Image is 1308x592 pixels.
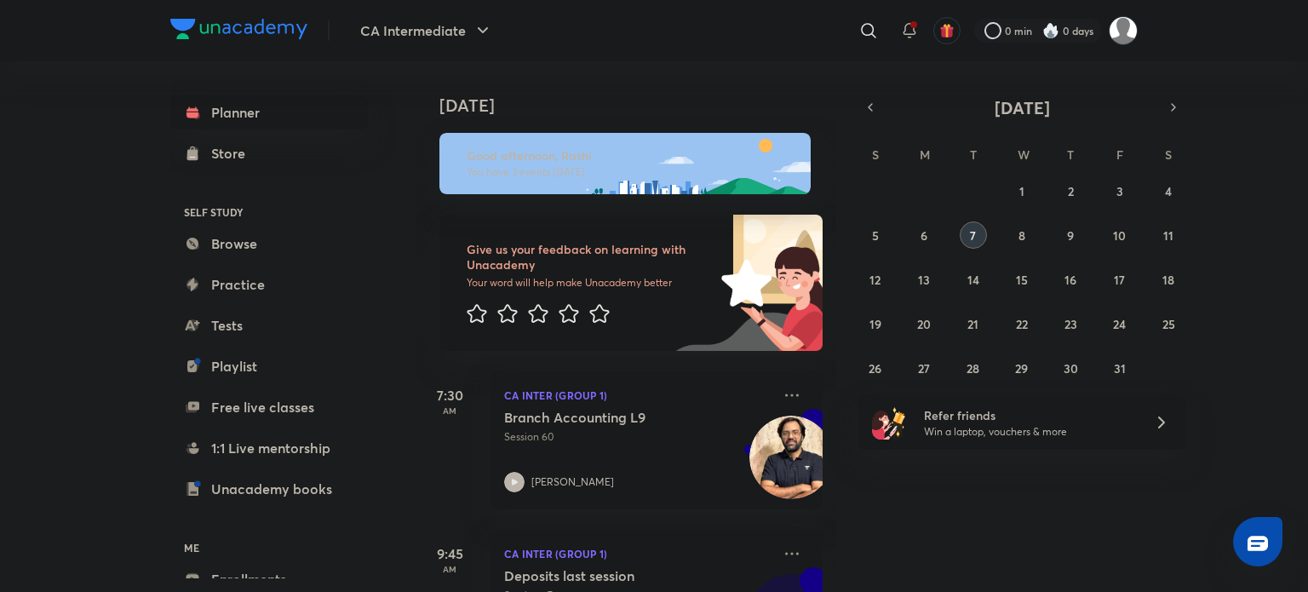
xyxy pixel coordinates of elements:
[350,14,503,48] button: CA Intermediate
[1019,183,1024,199] abbr: October 1, 2025
[170,95,368,129] a: Planner
[170,136,368,170] a: Store
[967,316,978,332] abbr: October 21, 2025
[1057,266,1084,293] button: October 16, 2025
[862,221,889,249] button: October 5, 2025
[960,354,987,382] button: October 28, 2025
[1008,266,1035,293] button: October 15, 2025
[1113,316,1126,332] abbr: October 24, 2025
[1068,183,1074,199] abbr: October 2, 2025
[170,19,307,43] a: Company Logo
[1008,177,1035,204] button: October 1, 2025
[1106,354,1133,382] button: October 31, 2025
[170,349,368,383] a: Playlist
[967,360,979,376] abbr: October 28, 2025
[170,19,307,39] img: Company Logo
[416,564,484,574] p: AM
[872,405,906,440] img: referral
[924,406,1133,424] h6: Refer friends
[416,385,484,405] h5: 7:30
[872,147,879,163] abbr: Sunday
[970,227,976,244] abbr: October 7, 2025
[467,165,795,179] p: You have 3 events [DATE]
[910,354,938,382] button: October 27, 2025
[170,431,368,465] a: 1:1 Live mentorship
[862,354,889,382] button: October 26, 2025
[1064,272,1076,288] abbr: October 16, 2025
[1155,266,1182,293] button: October 18, 2025
[970,147,977,163] abbr: Tuesday
[967,272,979,288] abbr: October 14, 2025
[1057,177,1084,204] button: October 2, 2025
[1067,147,1074,163] abbr: Thursday
[869,272,881,288] abbr: October 12, 2025
[1165,147,1172,163] abbr: Saturday
[1057,354,1084,382] button: October 30, 2025
[1114,272,1125,288] abbr: October 17, 2025
[1106,266,1133,293] button: October 17, 2025
[1018,147,1030,163] abbr: Wednesday
[416,405,484,416] p: AM
[920,147,930,163] abbr: Monday
[170,198,368,227] h6: SELF STUDY
[467,276,715,290] p: Your word will help make Unacademy better
[882,95,1162,119] button: [DATE]
[1155,177,1182,204] button: October 4, 2025
[960,310,987,337] button: October 21, 2025
[663,215,823,351] img: feedback_image
[1162,316,1175,332] abbr: October 25, 2025
[170,472,368,506] a: Unacademy books
[910,266,938,293] button: October 13, 2025
[1064,316,1077,332] abbr: October 23, 2025
[869,316,881,332] abbr: October 19, 2025
[1064,360,1078,376] abbr: October 30, 2025
[1162,272,1174,288] abbr: October 18, 2025
[1106,221,1133,249] button: October 10, 2025
[211,143,255,164] div: Store
[1018,227,1025,244] abbr: October 8, 2025
[933,17,961,44] button: avatar
[1067,227,1074,244] abbr: October 9, 2025
[1109,16,1138,45] img: Rashi Maheshwari
[1008,354,1035,382] button: October 29, 2025
[170,390,368,424] a: Free live classes
[170,227,368,261] a: Browse
[467,148,795,164] h6: Good afternoon, Rashi
[1163,227,1173,244] abbr: October 11, 2025
[1042,22,1059,39] img: streak
[1155,310,1182,337] button: October 25, 2025
[1114,360,1126,376] abbr: October 31, 2025
[869,360,881,376] abbr: October 26, 2025
[439,133,811,194] img: afternoon
[504,543,772,564] p: CA Inter (Group 1)
[416,543,484,564] h5: 9:45
[921,227,927,244] abbr: October 6, 2025
[924,424,1133,440] p: Win a laptop, vouchers & more
[1008,310,1035,337] button: October 22, 2025
[170,267,368,302] a: Practice
[467,242,715,273] h6: Give us your feedback on learning with Unacademy
[1113,227,1126,244] abbr: October 10, 2025
[918,272,930,288] abbr: October 13, 2025
[995,96,1050,119] span: [DATE]
[1016,272,1028,288] abbr: October 15, 2025
[531,474,614,490] p: [PERSON_NAME]
[917,316,931,332] abbr: October 20, 2025
[910,221,938,249] button: October 6, 2025
[1057,310,1084,337] button: October 23, 2025
[1015,360,1028,376] abbr: October 29, 2025
[504,429,772,445] p: Session 60
[918,360,930,376] abbr: October 27, 2025
[1106,310,1133,337] button: October 24, 2025
[1165,183,1172,199] abbr: October 4, 2025
[1116,183,1123,199] abbr: October 3, 2025
[1116,147,1123,163] abbr: Friday
[170,308,368,342] a: Tests
[960,266,987,293] button: October 14, 2025
[504,409,716,426] h5: Branch Accounting L9
[504,385,772,405] p: CA Inter (Group 1)
[862,310,889,337] button: October 19, 2025
[504,567,716,584] h5: Deposits last session
[1057,221,1084,249] button: October 9, 2025
[439,95,840,116] h4: [DATE]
